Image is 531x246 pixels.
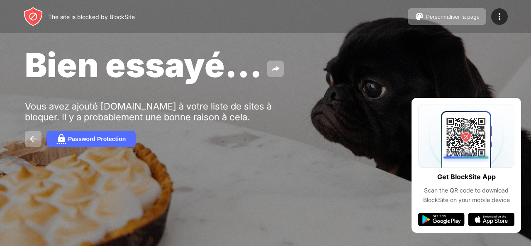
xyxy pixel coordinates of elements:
img: app-store.svg [468,213,514,226]
div: Personnaliser la page [426,14,480,20]
img: header-logo.svg [23,7,43,27]
img: google-play.svg [418,213,465,226]
img: share.svg [270,64,280,74]
div: Password Protection [68,136,126,142]
span: Bien essayé... [25,45,262,85]
img: back.svg [28,134,38,144]
div: Scan the QR code to download BlockSite on your mobile device [418,186,514,205]
div: The site is blocked by BlockSite [48,13,135,20]
img: menu-icon.svg [494,12,504,22]
img: password.svg [56,134,66,144]
button: Personnaliser la page [408,8,486,25]
iframe: Banner [25,141,221,236]
img: pallet.svg [414,12,424,22]
button: Password Protection [46,131,136,147]
div: Vous avez ajouté [DOMAIN_NAME] à votre liste de sites à bloquer. Il y a probablement une bonne ra... [25,101,281,122]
